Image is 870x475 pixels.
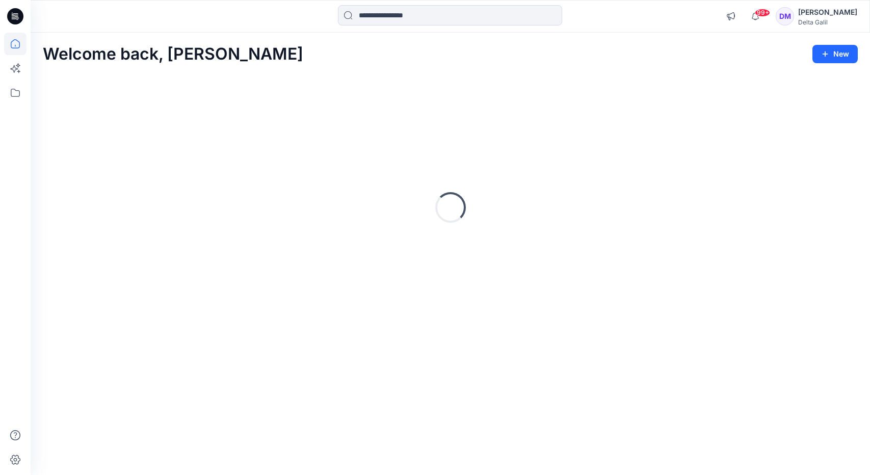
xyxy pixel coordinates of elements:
[43,45,303,64] h2: Welcome back, [PERSON_NAME]
[776,7,794,25] div: DM
[812,45,858,63] button: New
[798,18,857,26] div: Delta Galil
[755,9,770,17] span: 99+
[798,6,857,18] div: [PERSON_NAME]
